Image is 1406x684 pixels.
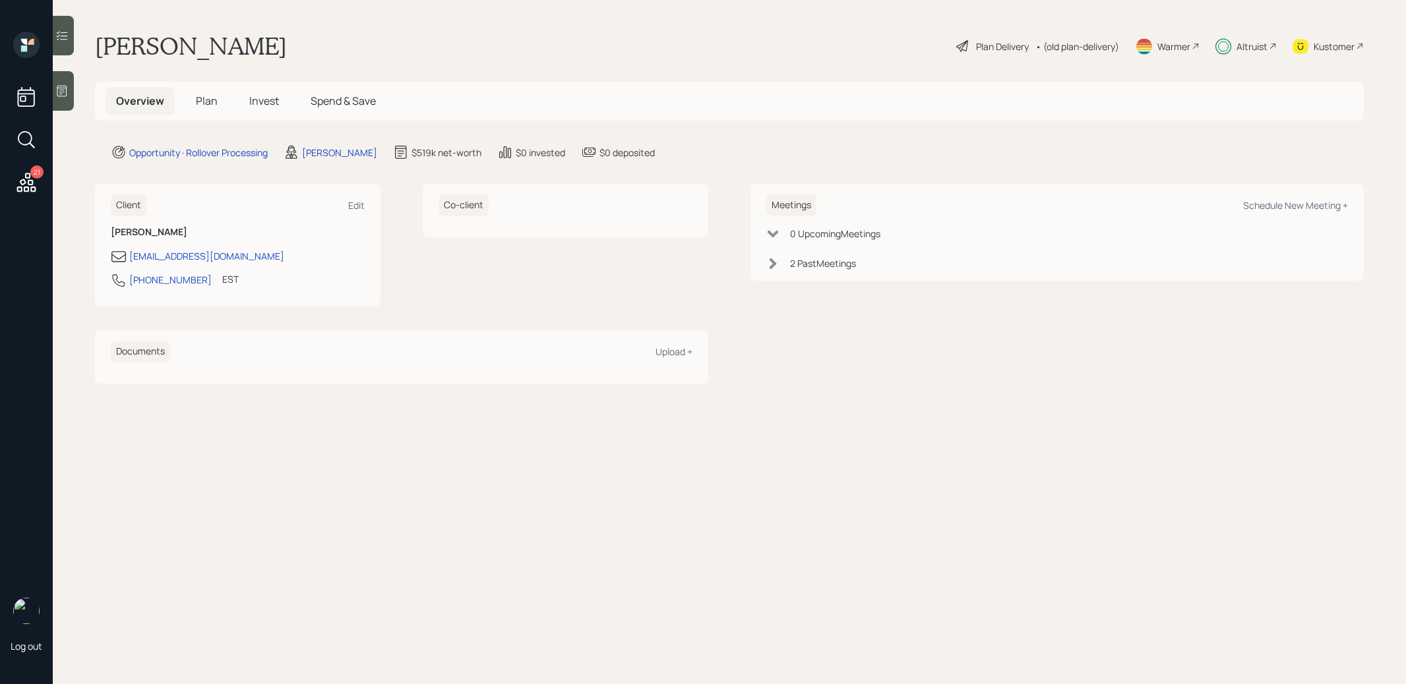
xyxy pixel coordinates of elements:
div: • (old plan-delivery) [1035,40,1119,53]
h6: Co-client [439,194,489,216]
div: Warmer [1157,40,1190,53]
div: [PHONE_NUMBER] [129,273,212,287]
div: [PERSON_NAME] [302,146,377,159]
div: 0 Upcoming Meeting s [790,227,880,241]
span: Overview [116,94,164,108]
div: Edit [348,199,365,212]
div: $0 deposited [599,146,655,159]
div: Upload + [656,345,692,358]
h6: Client [111,194,146,216]
span: Invest [249,94,279,108]
h1: [PERSON_NAME] [95,32,287,61]
div: 2 Past Meeting s [790,256,856,270]
div: Kustomer [1314,40,1355,53]
img: treva-nostdahl-headshot.png [13,598,40,624]
div: Plan Delivery [976,40,1029,53]
div: Opportunity · Rollover Processing [129,146,268,159]
div: Log out [11,640,42,652]
div: 21 [30,165,44,179]
h6: Meetings [766,194,816,216]
h6: Documents [111,341,170,362]
div: $519k net-worth [412,146,481,159]
div: Altruist [1237,40,1268,53]
div: Schedule New Meeting + [1243,199,1348,212]
h6: [PERSON_NAME] [111,227,365,238]
span: Plan [196,94,218,108]
span: Spend & Save [311,94,376,108]
div: $0 invested [516,146,565,159]
div: [EMAIL_ADDRESS][DOMAIN_NAME] [129,249,284,263]
div: EST [222,272,239,286]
